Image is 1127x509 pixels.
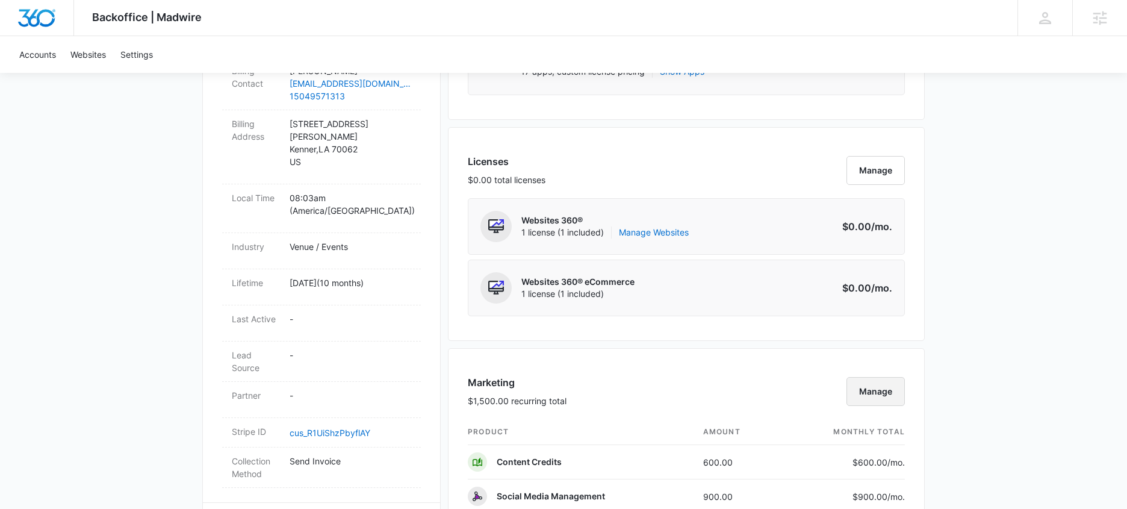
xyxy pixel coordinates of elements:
p: Social Media Management [497,490,605,502]
p: Websites 360® eCommerce [521,276,635,288]
div: Billing Contact[PERSON_NAME][EMAIL_ADDRESS][DOMAIN_NAME]15049571313 [222,57,421,110]
p: Websites 360® [521,214,689,226]
span: Backoffice | Madwire [92,11,202,23]
span: 1 license (1 included) [521,226,689,239]
span: /mo. [887,492,905,502]
td: 600.00 [694,445,781,479]
div: Local Time08:03am (America/[GEOGRAPHIC_DATA]) [222,184,421,233]
th: monthly total [780,419,905,445]
p: - [290,313,411,325]
button: Manage [846,156,905,185]
div: Last Active- [222,305,421,342]
a: Accounts [12,36,63,73]
h3: Marketing [468,375,567,390]
p: $0.00 [836,281,892,295]
h3: Licenses [468,154,545,169]
p: $600.00 [848,456,905,469]
span: /mo. [871,282,892,294]
button: Manage [846,377,905,406]
a: [EMAIL_ADDRESS][DOMAIN_NAME] [290,77,411,90]
a: Websites [63,36,113,73]
div: Lead Source- [222,342,421,382]
th: amount [694,419,781,445]
p: $900.00 [848,490,905,503]
p: [DATE] ( 10 months ) [290,276,411,289]
div: Stripe IDcus_R1UiShzPbyflAY [222,418,421,448]
p: [STREET_ADDRESS][PERSON_NAME] Kenner , LA 70062 US [290,117,411,168]
a: cus_R1UiShzPbyflAY [290,428,370,438]
p: Content Credits [497,456,562,468]
p: - [290,389,411,402]
div: Partner- [222,382,421,418]
dt: Last Active [232,313,280,325]
p: - [290,349,411,361]
p: $1,500.00 recurring total [468,395,567,407]
div: Lifetime[DATE](10 months) [222,269,421,305]
p: 08:03am ( America/[GEOGRAPHIC_DATA] ) [290,192,411,217]
dt: Lead Source [232,349,280,374]
div: Billing Address[STREET_ADDRESS][PERSON_NAME]Kenner,LA 70062US [222,110,421,184]
span: /mo. [887,457,905,467]
div: Collection MethodSend Invoice [222,448,421,488]
span: /mo. [871,220,892,233]
a: Manage Websites [619,226,689,239]
dt: Billing Address [232,117,280,143]
dt: Billing Contact [232,64,280,90]
th: product [468,419,694,445]
p: $0.00 [836,219,892,234]
p: $0.00 total licenses [468,173,545,186]
span: 1 license (1 included) [521,288,635,300]
p: Send Invoice [290,455,411,467]
dt: Industry [232,240,280,253]
dt: Local Time [232,192,280,204]
p: Venue / Events [290,240,411,253]
dt: Stripe ID [232,425,280,438]
dt: Partner [232,389,280,402]
dt: Collection Method [232,455,280,480]
a: 15049571313 [290,90,411,102]
a: Settings [113,36,160,73]
div: IndustryVenue / Events [222,233,421,269]
dt: Lifetime [232,276,280,289]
